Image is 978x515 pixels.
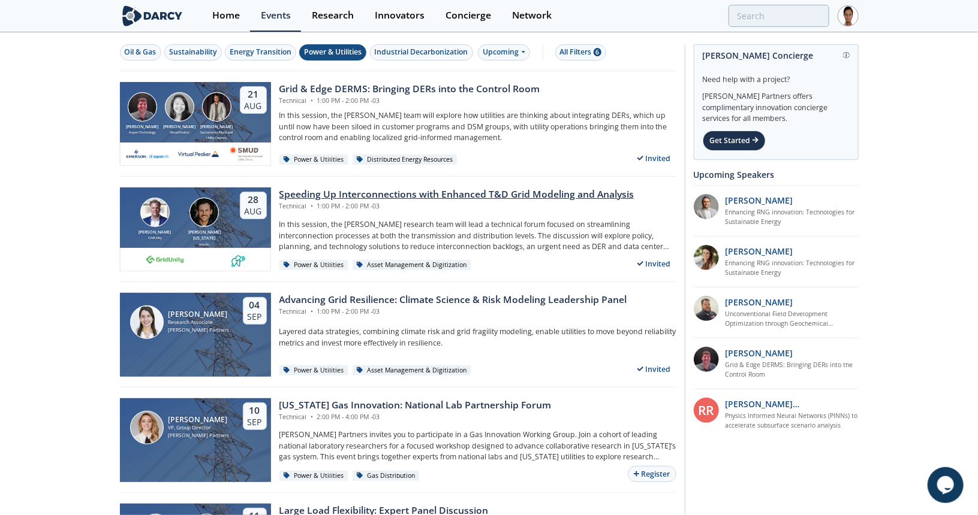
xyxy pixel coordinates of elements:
[161,124,198,131] div: [PERSON_NAME]
[375,11,425,20] div: Innovators
[279,293,627,307] div: Advancing Grid Resilience: Climate Science & Risk Modeling Leadership Panel
[202,92,231,122] img: Yevgeniy Postnov
[299,44,366,60] button: Power & Utilities
[309,413,315,421] span: •
[725,194,793,207] p: [PERSON_NAME]
[245,206,262,217] div: Aug
[632,362,676,377] div: Invited
[248,405,262,417] div: 10
[843,52,850,59] img: information.svg
[140,198,170,227] img: Brian Fitzsimons
[128,92,157,122] img: Jonathan Curtis
[279,202,634,211] div: Technical 1:00 PM - 2:00 PM -03
[245,194,262,206] div: 28
[248,299,262,311] div: 04
[225,44,296,60] button: Energy Transition
[145,252,186,266] img: 1659894010494-gridunity-wp-logo.png
[512,11,552,20] div: Network
[725,398,859,410] p: [PERSON_NAME] [PERSON_NAME]
[168,424,229,432] div: VP, Group Director
[928,467,966,503] iframe: chat widget
[120,82,676,166] a: Jonathan Curtis [PERSON_NAME] Aspen Technology Brenda Chew [PERSON_NAME] Virtual Peaker Yevgeniy ...
[725,411,859,431] a: Physics Informed Neural Networks (PINNs) to accelerate subsurface scenario analysis
[127,147,168,161] img: cb84fb6c-3603-43a1-87e3-48fd23fb317a
[353,154,458,165] div: Distributed Energy Resources
[125,47,157,57] div: Oil & Gas
[189,198,219,227] img: Luigi Montana
[694,245,719,270] img: 737ad19b-6c50-4cdf-92c7-29f5966a019e
[560,47,601,57] div: All Filters
[725,245,793,257] p: [PERSON_NAME]
[309,307,315,316] span: •
[120,398,676,482] a: Lindsey Motlow [PERSON_NAME] VP, Group Director [PERSON_NAME] Partners 10 Sep [US_STATE] Gas Inno...
[120,187,676,271] a: Brian Fitzsimons [PERSON_NAME] GridUnity Luigi Montana [PERSON_NAME][US_STATE] envelio 28 Aug Spe...
[168,319,229,326] div: Research Associate
[279,110,676,143] p: In this session, the [PERSON_NAME] team will explore how utilities are thinking about integrating...
[169,47,217,57] div: Sustainability
[279,365,348,376] div: Power & Utilities
[168,310,229,319] div: [PERSON_NAME]
[279,219,676,252] p: In this session, the [PERSON_NAME] research team will lead a technical forum focused on streamlin...
[279,398,552,413] div: [US_STATE] Gas Innovation: National Lab Partnership Forum
[228,147,263,161] img: Smud.org.png
[120,44,161,60] button: Oil & Gas
[594,48,601,56] span: 6
[168,416,229,424] div: [PERSON_NAME]
[725,259,859,278] a: Enhancing RNG innovation: Technologies for Sustainable Energy
[124,130,161,135] div: Aspen Technology
[161,130,198,135] div: Virtual Peaker
[124,124,161,131] div: [PERSON_NAME]
[628,466,676,482] button: Register
[279,260,348,271] div: Power & Utilities
[136,229,173,236] div: [PERSON_NAME]
[279,187,634,202] div: Speeding Up Interconnections with Enhanced T&D Grid Modeling and Analysis
[198,130,236,140] div: Sacramento Municipal Utility District.
[164,44,222,60] button: Sustainability
[120,5,185,26] img: logo-wide.svg
[703,66,850,85] div: Need help with a project?
[165,92,194,122] img: Brenda Chew
[168,326,229,334] div: [PERSON_NAME] Partners
[694,398,719,423] div: RR
[168,432,229,440] div: [PERSON_NAME] Partners
[694,347,719,372] img: accc9a8e-a9c1-4d58-ae37-132228efcf55
[353,471,420,481] div: Gas Distribution
[725,208,859,227] a: Enhancing RNG innovation: Technologies for Sustainable Energy
[694,194,719,219] img: 1fdb2308-3d70-46db-bc64-f6eabefcce4d
[245,101,262,111] div: Aug
[279,82,540,96] div: Grid & Edge DERMS: Bringing DERs into the Control Room
[632,151,676,166] div: Invited
[230,47,291,57] div: Energy Transition
[279,154,348,165] div: Power & Utilities
[694,296,719,321] img: 2k2ez1SvSiOh3gKHmcgF
[231,252,246,266] img: 336b6de1-6040-4323-9c13-5718d9811639
[703,45,850,66] div: [PERSON_NAME] Concierge
[353,260,471,271] div: Asset Management & Digitization
[555,44,606,60] button: All Filters 6
[279,413,552,422] div: Technical 2:00 PM - 4:00 PM -03
[261,11,291,20] div: Events
[136,235,173,240] div: GridUnity
[632,256,676,271] div: Invited
[177,147,219,161] img: virtual-peaker.com.png
[186,242,223,247] div: envelio
[725,347,793,359] p: [PERSON_NAME]
[130,411,164,444] img: Lindsey Motlow
[212,11,240,20] div: Home
[703,131,766,151] div: Get Started
[279,326,676,349] p: Layered data strategies, combining climate risk and grid fragility modeling, enable utilities to ...
[186,229,223,242] div: [PERSON_NAME][US_STATE]
[309,202,315,210] span: •
[279,471,348,481] div: Power & Utilities
[703,85,850,125] div: [PERSON_NAME] Partners offers complimentary innovation concierge services for all members.
[312,11,354,20] div: Research
[248,417,262,428] div: Sep
[725,310,859,329] a: Unconventional Field Development Optimization through Geochemical Fingerprinting Technology
[198,124,236,131] div: [PERSON_NAME]
[279,96,540,106] div: Technical 1:00 PM - 2:00 PM -03
[725,296,793,308] p: [PERSON_NAME]
[353,365,471,376] div: Asset Management & Digitization
[130,305,164,339] img: Camila Casamayor
[279,429,676,462] p: [PERSON_NAME] Partners invites you to participate in a Gas Innovation Working Group. Join a cohor...
[248,311,262,322] div: Sep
